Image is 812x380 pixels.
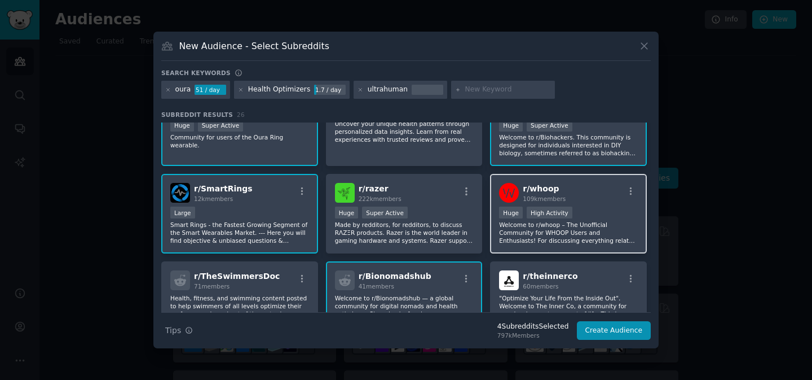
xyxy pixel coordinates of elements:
[248,85,310,95] div: Health Optimizers
[194,272,280,281] span: r/ TheSwimmersDoc
[198,120,244,132] div: Super Active
[577,321,651,340] button: Create Audience
[523,283,558,290] span: 60 members
[161,321,197,340] button: Tips
[527,207,572,219] div: High Activity
[335,183,355,203] img: razer
[523,195,566,202] span: 109k members
[335,294,474,318] p: Welcome to r/Bionomadshub — a global community for digital nomads and health optimizers. Share ha...
[359,283,394,290] span: 41 members
[368,85,408,95] div: ultrahuman
[170,183,190,203] img: SmartRings
[170,221,309,244] p: Smart Rings - the Fastest Growing Segment of the Smart Wearables Market. --- Here you will find o...
[161,69,231,77] h3: Search keywords
[362,207,408,219] div: Super Active
[499,183,519,203] img: whoop
[335,207,359,219] div: Huge
[335,120,474,143] p: Uncover your unique health patterns through personalized data insights. Learn from real experienc...
[497,331,569,339] div: 797k Members
[194,283,230,290] span: 71 members
[499,270,519,290] img: theinnerco
[359,184,389,193] span: r/ razer
[237,111,245,118] span: 26
[194,195,233,202] span: 12k members
[359,195,401,202] span: 222k members
[194,184,253,193] span: r/ SmartRings
[499,120,523,132] div: Huge
[497,322,569,332] div: 4 Subreddit s Selected
[195,85,226,95] div: 51 / day
[499,294,638,318] p: "Optimize Your Life From the Inside Out". Welcome to The Inner Co, a community for people who wan...
[335,221,474,244] p: Made by redditors, for redditors, to discuss RΛZΞR products. Razer is the world leader in gaming ...
[465,85,551,95] input: New Keyword
[161,111,233,119] span: Subreddit Results
[499,133,638,157] p: Welcome to r/Biohackers. This community is designed for individuals interested in DIY biology, so...
[170,133,309,149] p: Community for users of the Oura Ring wearable.
[175,85,191,95] div: oura
[523,184,559,193] span: r/ whoop
[499,221,638,244] p: Welcome to r/whoop – The Unofficial Community for WHOOP Users and Enthusiasts! For discussing eve...
[170,120,194,132] div: Huge
[179,40,329,52] h3: New Audience - Select Subreddits
[170,294,309,318] p: Health, fitness, and swimming content posted to help swimmers of all levels optimize their perfor...
[314,85,346,95] div: 1.7 / day
[170,207,195,219] div: Large
[499,207,523,219] div: Huge
[527,120,572,132] div: Super Active
[359,272,431,281] span: r/ Bionomadshub
[523,272,577,281] span: r/ theinnerco
[165,325,181,337] span: Tips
